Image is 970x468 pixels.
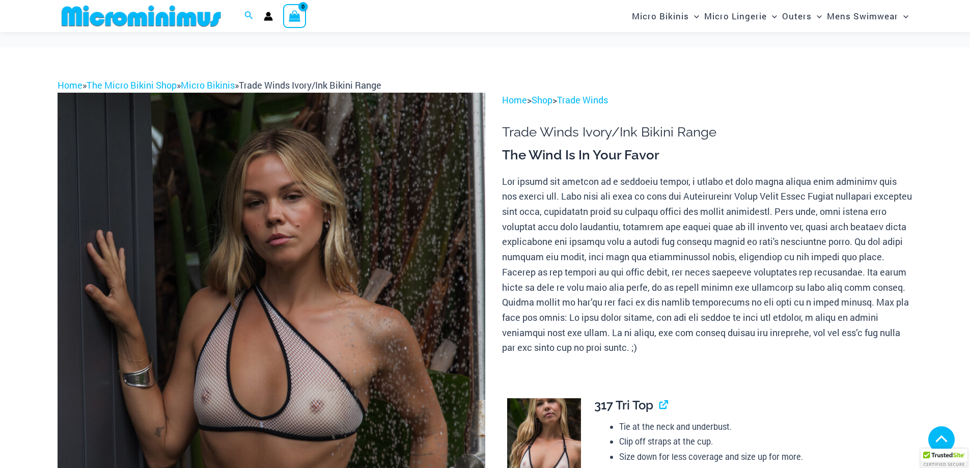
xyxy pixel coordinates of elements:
[619,419,904,434] li: Tie at the neck and underbust.
[632,3,689,29] span: Micro Bikinis
[502,147,912,164] h3: The Wind Is In Your Favor
[619,449,904,464] li: Size down for less coverage and size up for more.
[827,3,898,29] span: Mens Swimwear
[619,434,904,449] li: Clip off straps at the cup.
[502,174,912,355] p: Lor ipsumd sit ametcon ad e seddoeiu tempor, i utlabo et dolo magna aliqua enim adminimv quis nos...
[782,3,812,29] span: Outers
[767,3,777,29] span: Menu Toggle
[812,3,822,29] span: Menu Toggle
[244,10,254,23] a: Search icon link
[532,94,552,106] a: Shop
[702,3,780,29] a: Micro LingerieMenu ToggleMenu Toggle
[629,3,702,29] a: Micro BikinisMenu ToggleMenu Toggle
[58,79,381,91] span: » » »
[502,124,912,140] h1: Trade Winds Ivory/Ink Bikini Range
[283,4,307,27] a: View Shopping Cart, empty
[704,3,767,29] span: Micro Lingerie
[557,94,608,106] a: Trade Winds
[502,93,912,108] p: > >
[898,3,908,29] span: Menu Toggle
[780,3,824,29] a: OutersMenu ToggleMenu Toggle
[502,94,527,106] a: Home
[58,5,225,27] img: MM SHOP LOGO FLAT
[628,2,913,31] nav: Site Navigation
[921,449,967,468] div: TrustedSite Certified
[689,3,699,29] span: Menu Toggle
[58,79,82,91] a: Home
[239,79,381,91] span: Trade Winds Ivory/Ink Bikini Range
[181,79,235,91] a: Micro Bikinis
[87,79,177,91] a: The Micro Bikini Shop
[824,3,911,29] a: Mens SwimwearMenu ToggleMenu Toggle
[264,12,273,21] a: Account icon link
[594,398,653,412] span: 317 Tri Top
